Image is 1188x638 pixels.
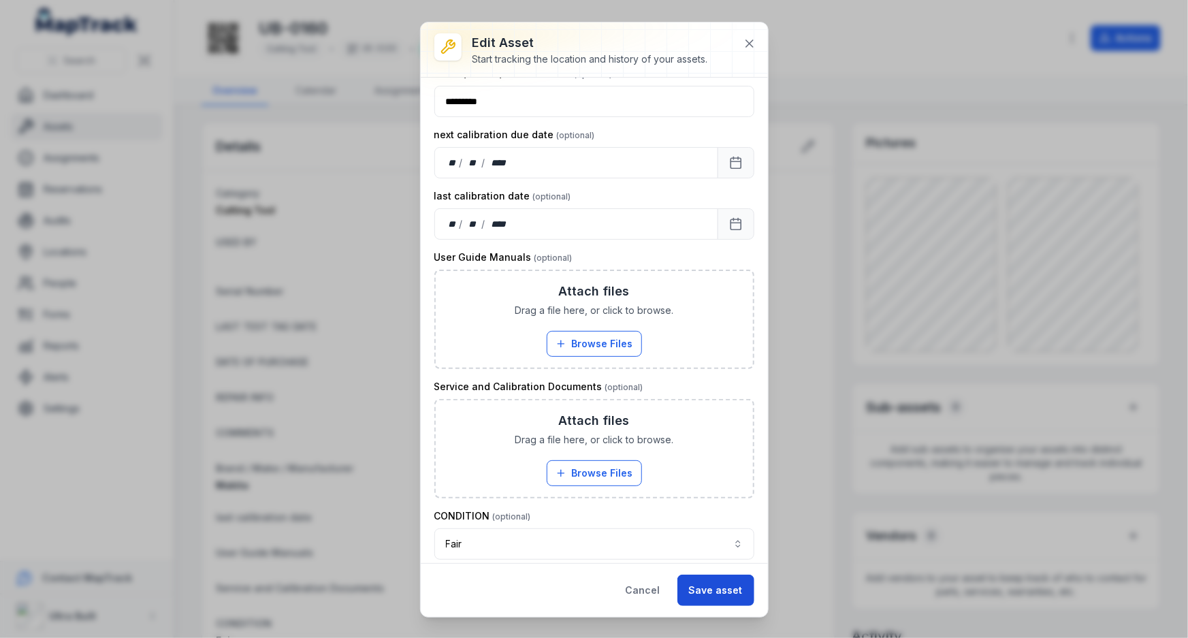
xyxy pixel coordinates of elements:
div: / [482,156,487,170]
h3: Attach files [559,411,630,430]
div: year, [487,156,512,170]
div: / [459,156,464,170]
button: Save asset [677,575,754,606]
label: CONDITION [434,509,531,523]
label: User Guide Manuals [434,251,573,264]
div: day, [446,217,460,231]
label: Service and Calibration Documents [434,380,643,394]
button: Fair [434,528,754,560]
button: Calendar [718,208,754,240]
label: last calibration date [434,189,571,203]
span: Drag a file here, or click to browse. [515,433,673,447]
button: Browse Files [547,460,642,486]
div: year, [487,217,512,231]
div: / [482,217,487,231]
h3: Attach files [559,282,630,301]
div: month, [464,217,482,231]
button: Cancel [614,575,672,606]
button: Browse Files [547,331,642,357]
div: / [459,217,464,231]
div: Start tracking the location and history of your assets. [472,52,708,66]
button: Calendar [718,147,754,178]
span: Drag a file here, or click to browse. [515,304,673,317]
div: month, [464,156,482,170]
label: next calibration due date [434,128,595,142]
h3: Edit asset [472,33,708,52]
div: day, [446,156,460,170]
